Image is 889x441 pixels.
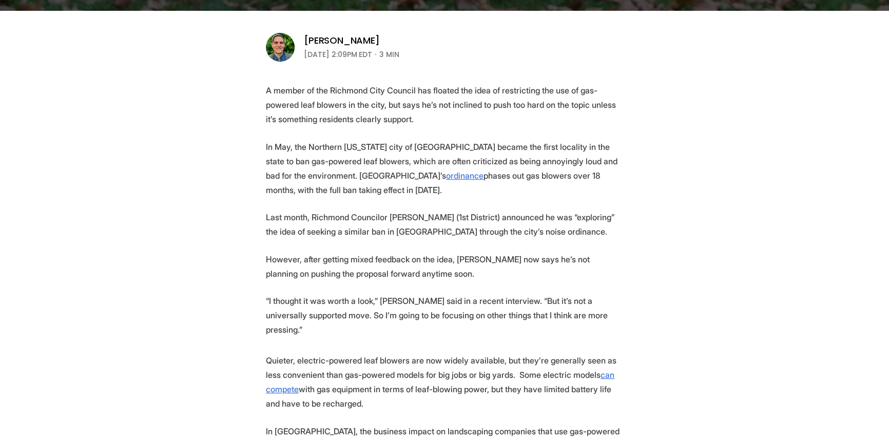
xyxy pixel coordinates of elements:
img: Graham Moomaw [266,33,295,62]
a: ordinance [446,170,484,181]
time: [DATE] 2:09PM EDT [304,48,372,61]
p: A member of the Richmond City Council has floated the idea of restricting the use of gas-powered ... [266,83,623,126]
p: In May, the Northern [US_STATE] city of [GEOGRAPHIC_DATA] became the first locality in the state ... [266,140,623,197]
p: “I thought it was worth a look,” [PERSON_NAME] said in a recent interview. “But it’s not a univer... [266,294,623,337]
a: [PERSON_NAME] [304,34,380,47]
p: Last month, Richmond Councilor [PERSON_NAME] (1st District) announced he was “exploring” the idea... [266,210,623,239]
p: Quieter, electric-powered leaf blowers are now widely available, but they’re generally seen as le... [266,353,623,411]
span: 3 min [379,48,399,61]
p: However, after getting mixed feedback on the idea, [PERSON_NAME] now says he’s not planning on pu... [266,252,623,281]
